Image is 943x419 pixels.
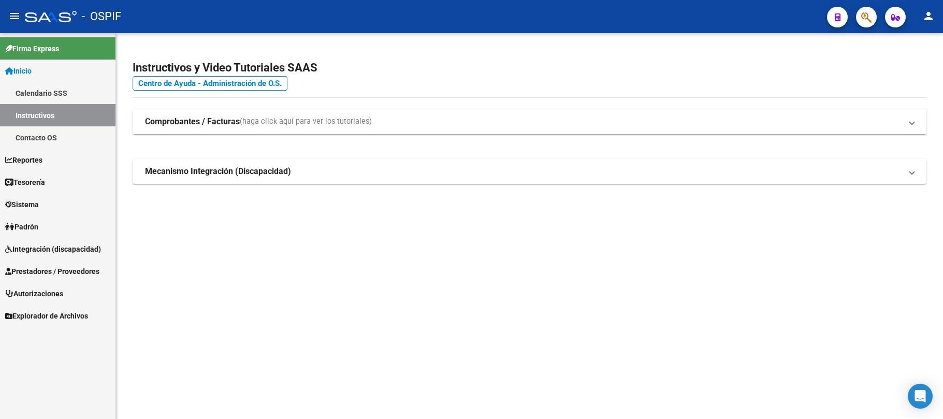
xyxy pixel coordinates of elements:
mat-expansion-panel-header: Mecanismo Integración (Discapacidad) [133,159,926,184]
strong: Mecanismo Integración (Discapacidad) [145,166,291,177]
span: Padrón [5,221,38,233]
mat-icon: menu [8,10,21,22]
span: Tesorería [5,177,45,188]
span: (haga click aquí para ver los tutoriales) [240,116,372,127]
h2: Instructivos y Video Tutoriales SAAS [133,58,926,78]
span: - OSPIF [82,5,121,28]
a: Centro de Ayuda - Administración de O.S. [133,76,287,91]
div: Open Intercom Messenger [908,384,933,409]
span: Prestadores / Proveedores [5,266,99,277]
span: Reportes [5,154,42,166]
mat-expansion-panel-header: Comprobantes / Facturas(haga click aquí para ver los tutoriales) [133,109,926,134]
span: Sistema [5,199,39,210]
mat-icon: person [922,10,935,22]
strong: Comprobantes / Facturas [145,116,240,127]
span: Inicio [5,65,32,77]
span: Firma Express [5,43,59,54]
span: Autorizaciones [5,288,63,299]
span: Integración (discapacidad) [5,243,101,255]
span: Explorador de Archivos [5,310,88,322]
